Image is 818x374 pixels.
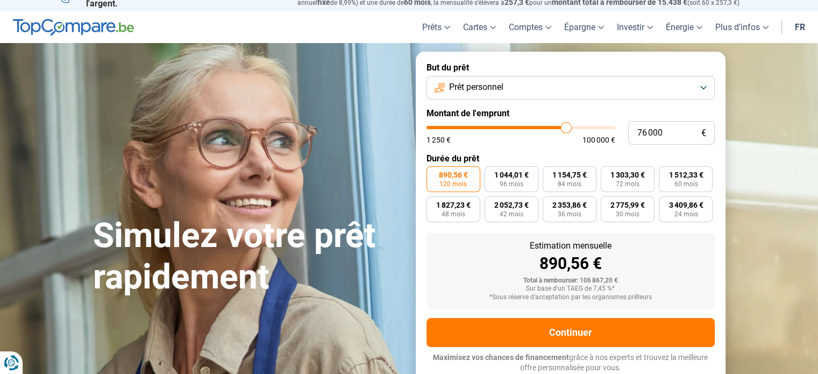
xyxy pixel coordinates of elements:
[436,201,471,209] span: 1 827,23 €
[668,171,703,179] span: 1 512,33 €
[494,201,529,209] span: 2 052,73 €
[788,11,812,43] a: fr
[558,11,610,43] a: Épargne
[435,277,706,285] div: Total à rembourser: 106 867,20 €
[442,211,465,217] span: 48 mois
[616,181,639,187] span: 72 mois
[709,11,775,43] a: Plus d'infos
[13,19,134,36] img: TopCompare
[558,181,581,187] span: 84 mois
[668,201,703,209] span: 3 409,86 €
[426,76,715,100] button: Prêt personnel
[616,211,639,217] span: 30 mois
[552,201,587,209] span: 2 353,86 €
[610,201,645,209] span: 2 775,99 €
[433,353,569,362] span: Maximisez vos chances de financement
[426,153,715,164] label: Durée du prêt
[701,129,706,138] span: €
[439,171,468,179] span: 890,56 €
[416,11,457,43] a: Prêts
[674,181,698,187] span: 60 mois
[426,62,715,73] label: But du prêt
[552,171,587,179] span: 1 154,75 €
[610,11,659,43] a: Investir
[500,211,523,217] span: 42 mois
[435,285,706,293] div: Sur base d'un TAEG de 7,45 %*
[93,215,403,298] h1: Simulez votre prêt rapidement
[610,171,645,179] span: 1 303,30 €
[457,11,502,43] a: Cartes
[558,211,581,217] span: 36 mois
[494,171,529,179] span: 1 044,01 €
[659,11,709,43] a: Énergie
[439,181,467,187] span: 120 mois
[426,108,715,118] label: Montant de l'emprunt
[435,294,706,301] div: *Sous réserve d'acceptation par les organismes prêteurs
[426,136,451,144] span: 1 250 €
[582,136,615,144] span: 100 000 €
[435,242,706,250] div: Estimation mensuelle
[426,352,715,373] p: grâce à nos experts et trouvez la meilleure offre personnalisée pour vous.
[674,211,698,217] span: 24 mois
[426,318,715,347] button: Continuer
[449,81,503,93] span: Prêt personnel
[500,181,523,187] span: 96 mois
[435,256,706,272] div: 890,56 €
[502,11,558,43] a: Comptes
